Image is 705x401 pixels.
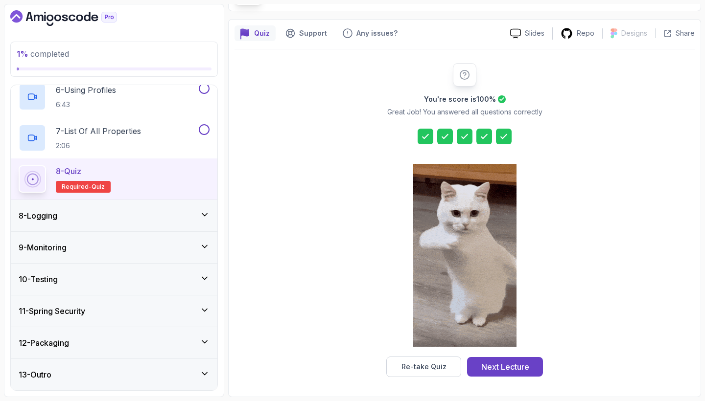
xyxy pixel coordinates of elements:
button: quiz button [235,25,276,41]
button: 8-QuizRequired-quiz [19,165,210,193]
a: Slides [502,28,552,39]
span: Required- [62,183,92,191]
h3: 12 - Packaging [19,337,69,349]
button: Support button [280,25,333,41]
button: 7-List Of All Properties2:06 [19,124,210,152]
button: Next Lecture [467,357,543,377]
button: 10-Testing [11,264,217,295]
p: Repo [577,28,594,38]
button: 6-Using Profiles6:43 [19,83,210,111]
p: 7 - List Of All Properties [56,125,141,137]
button: Share [655,28,695,38]
p: 6:43 [56,100,116,110]
p: 2:06 [56,141,141,151]
h3: 10 - Testing [19,273,58,285]
h3: 13 - Outro [19,369,51,380]
h3: 11 - Spring Security [19,305,85,317]
p: 8 - Quiz [56,165,81,177]
p: Support [299,28,327,38]
p: Slides [525,28,544,38]
p: Designs [621,28,647,38]
a: Repo [553,27,602,40]
span: quiz [92,183,105,191]
a: Dashboard [10,10,140,26]
button: 12-Packaging [11,327,217,358]
p: 6 - Using Profiles [56,84,116,96]
button: Re-take Quiz [386,356,461,377]
button: 13-Outro [11,359,217,390]
p: Any issues? [356,28,398,38]
div: Next Lecture [481,361,529,373]
img: cool-cat [413,164,517,347]
span: completed [17,49,69,59]
span: 1 % [17,49,28,59]
button: 9-Monitoring [11,232,217,263]
p: Great Job! You answered all questions correctly [387,107,542,117]
button: 8-Logging [11,200,217,231]
p: Quiz [254,28,270,38]
h3: 8 - Logging [19,210,57,222]
h3: 9 - Monitoring [19,242,67,253]
div: Re-take Quiz [401,362,446,372]
p: Share [676,28,695,38]
button: Feedback button [337,25,403,41]
h2: You're score is 100 % [424,94,496,104]
button: 11-Spring Security [11,295,217,327]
